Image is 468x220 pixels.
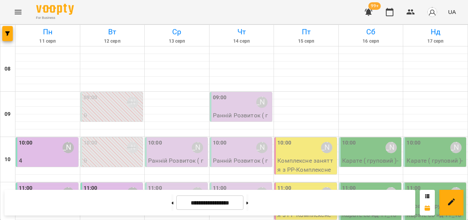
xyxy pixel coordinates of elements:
[407,139,421,147] label: 10:00
[19,184,33,192] label: 11:00
[36,4,74,15] img: Voopty Logo
[213,111,271,138] p: Ранній Розвиток ( груповий ) - РР вт чт 9_00
[84,156,142,165] p: 0
[17,38,79,45] h6: 11 серп
[256,142,268,153] div: Шустер Катерина
[36,15,74,20] span: For Business
[450,142,462,153] div: Киричко Тарас
[404,26,466,38] h6: Нд
[342,184,356,192] label: 11:00
[427,7,437,17] img: avatar_s.png
[407,184,421,192] label: 11:00
[407,156,465,183] p: Карате ( груповий ) - Карате груповий(сб і нд) 10.00
[213,139,227,147] label: 10:00
[277,184,291,192] label: 11:00
[448,8,456,16] span: UA
[275,26,337,38] h6: Пт
[19,165,77,192] p: Ранній Розвиток ( груповий ) (ранній розвиток груп1)
[9,3,27,21] button: Menu
[5,110,11,118] h6: 09
[127,142,138,153] div: Шустер Катерина
[148,156,206,183] p: Ранній Розвиток ( груповий ) - ранній розвиток груп1
[385,142,397,153] div: Киричко Тарас
[84,120,142,147] p: Ранній Розвиток ( груповий ) (РР вт чт 9_00)
[127,97,138,108] div: Шустер Катерина
[277,139,291,147] label: 10:00
[445,5,459,19] button: UA
[63,142,74,153] div: Шустер Катерина
[19,156,77,165] p: 4
[342,156,400,183] p: Карате ( груповий ) - Карате груповий(сб і нд) 10.00
[404,38,466,45] h6: 17 серп
[213,156,271,183] p: Ранній Розвиток ( груповий ) - РР вт чт 10_00
[84,111,142,120] p: 0
[340,26,402,38] h6: Сб
[84,165,142,192] p: Ранній Розвиток ( груповий ) (РР вт чт 10_00)
[277,156,335,183] p: Комплексне заняття з РР - Комплексне заняття з РР
[211,26,273,38] h6: Чт
[5,155,11,164] h6: 10
[146,26,208,38] h6: Ср
[84,139,98,147] label: 10:00
[84,94,98,102] label: 09:00
[211,38,273,45] h6: 14 серп
[81,38,144,45] h6: 12 серп
[275,38,337,45] h6: 15 серп
[148,184,162,192] label: 11:00
[192,142,203,153] div: Шустер Катерина
[213,184,227,192] label: 11:00
[5,65,11,73] h6: 08
[256,97,268,108] div: Шустер Катерина
[213,94,227,102] label: 09:00
[340,38,402,45] h6: 16 серп
[17,26,79,38] h6: Пн
[342,139,356,147] label: 10:00
[321,142,332,153] div: Шустер Катерина
[84,184,98,192] label: 11:00
[19,139,33,147] label: 10:00
[369,2,381,10] span: 99+
[148,139,162,147] label: 10:00
[81,26,144,38] h6: Вт
[146,38,208,45] h6: 13 серп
